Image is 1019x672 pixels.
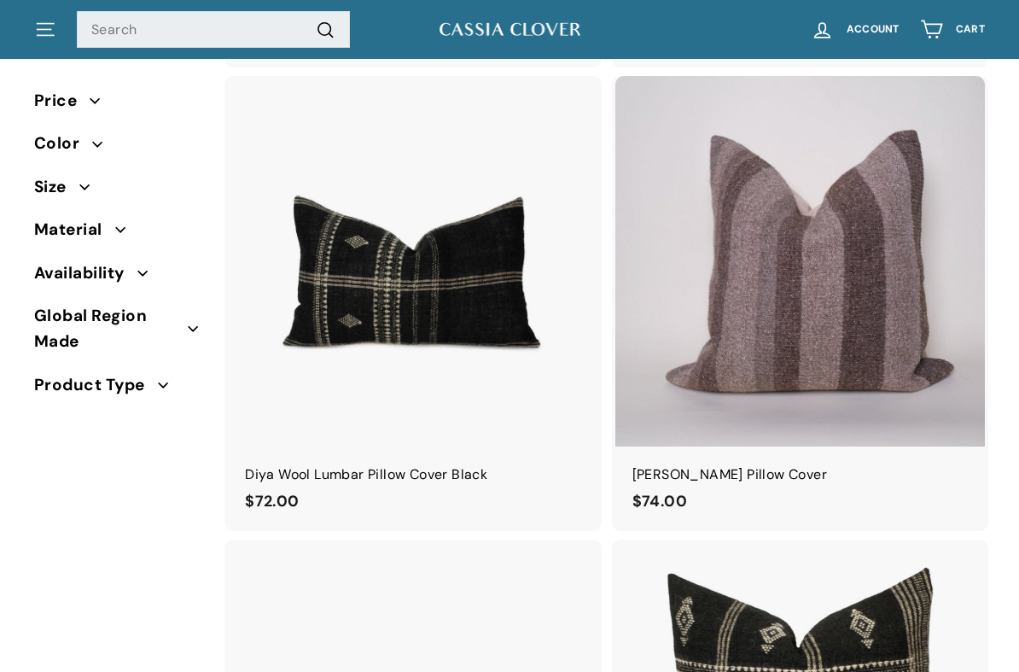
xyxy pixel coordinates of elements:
[847,24,900,35] span: Account
[34,213,201,255] button: Material
[228,76,597,531] a: Diya Wool Lumbar Pillow Cover Black
[956,24,985,35] span: Cart
[632,464,968,486] div: [PERSON_NAME] Pillow Cover
[632,491,687,511] span: $74.00
[245,464,580,486] div: Diya Wool Lumbar Pillow Cover Black
[34,299,201,368] button: Global Region Made
[34,217,115,243] span: Material
[34,88,90,114] span: Price
[34,126,201,169] button: Color
[34,170,201,213] button: Size
[34,260,137,286] span: Availability
[34,368,201,411] button: Product Type
[34,303,188,355] span: Global Region Made
[910,4,995,55] a: Cart
[34,256,201,299] button: Availability
[34,372,158,398] span: Product Type
[34,84,201,126] button: Price
[77,11,350,49] input: Search
[34,131,92,156] span: Color
[245,491,299,511] span: $72.00
[34,174,79,200] span: Size
[801,4,910,55] a: Account
[615,76,985,531] a: [PERSON_NAME] Pillow Cover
